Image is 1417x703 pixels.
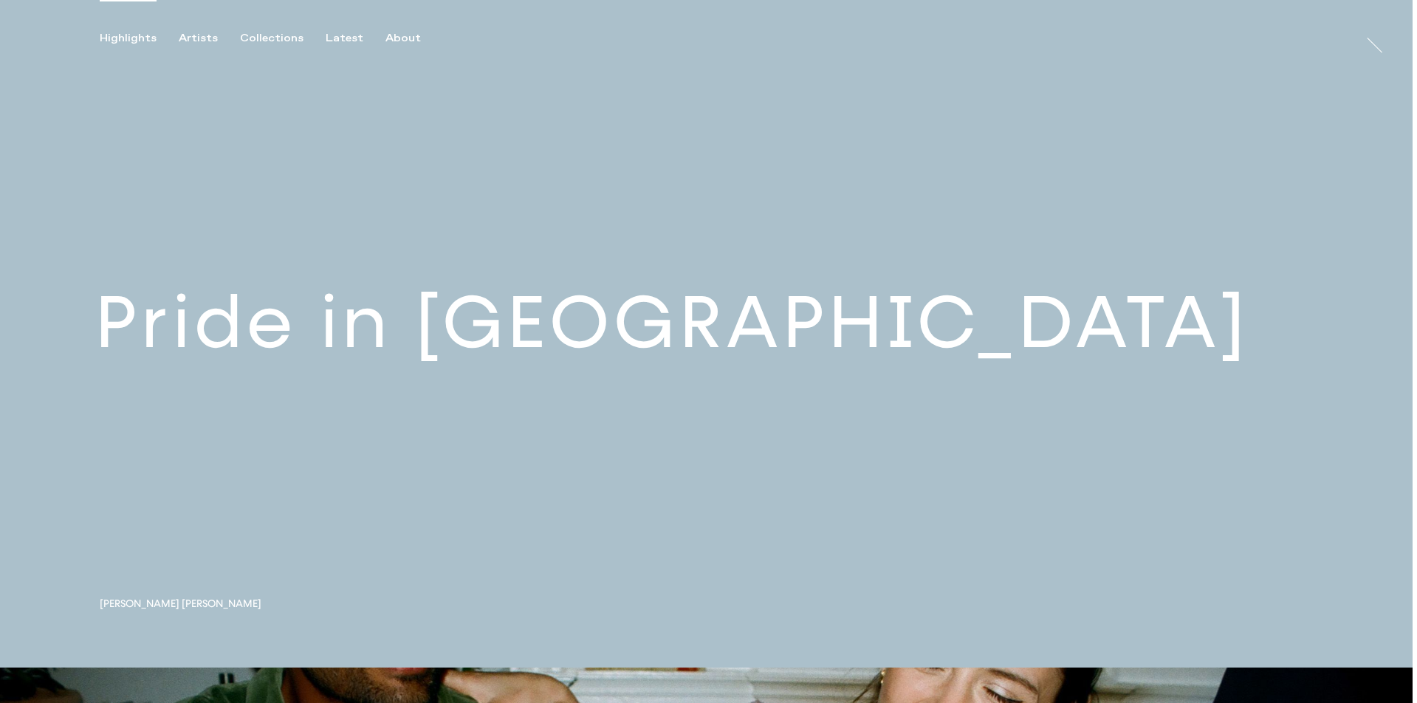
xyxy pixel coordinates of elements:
[385,32,443,45] button: About
[240,32,303,45] div: Collections
[240,32,326,45] button: Collections
[179,32,240,45] button: Artists
[326,32,385,45] button: Latest
[326,32,363,45] div: Latest
[179,32,218,45] div: Artists
[100,32,179,45] button: Highlights
[385,32,421,45] div: About
[100,32,157,45] div: Highlights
